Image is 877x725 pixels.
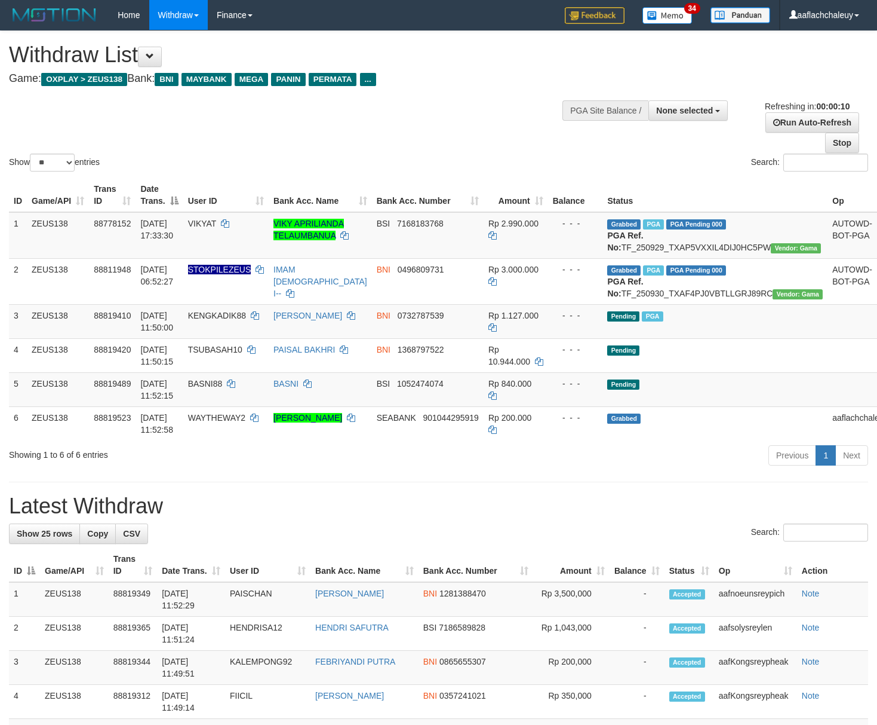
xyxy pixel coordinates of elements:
[273,413,342,423] a: [PERSON_NAME]
[825,133,859,153] a: Stop
[315,589,384,598] a: [PERSON_NAME]
[669,692,705,702] span: Accepted
[9,617,40,651] td: 2
[669,623,705,634] span: Accepted
[315,657,395,666] a: FEBRIYANDI PUTRA
[439,589,486,598] span: Copy 1281388470 to clipboard
[188,265,251,274] span: Nama rekening ada tanda titik/strip, harap diedit
[669,657,705,668] span: Accepted
[9,43,573,67] h1: Withdraw List
[607,311,639,322] span: Pending
[765,102,850,111] span: Refreshing in:
[553,310,598,322] div: - - -
[9,6,100,24] img: MOTION_logo.png
[9,73,573,85] h4: Game: Bank:
[115,524,148,544] a: CSV
[714,548,797,582] th: Op: activate to sort column ascending
[714,617,797,651] td: aafsolysreylen
[398,311,444,320] span: Copy 0732787539 to clipboard
[157,651,225,685] td: [DATE] 11:49:51
[27,406,89,440] td: ZEUS138
[315,623,389,632] a: HENDRI SAFUTRA
[89,178,136,212] th: Trans ID: activate to sort column ascending
[439,691,486,700] span: Copy 0357241021 to clipboard
[548,178,603,212] th: Balance
[140,265,173,286] span: [DATE] 06:52:27
[423,413,478,423] span: Copy 901044295919 to clipboard
[94,345,131,354] span: 88819420
[225,617,310,651] td: HENDRISA12
[9,212,27,259] td: 1
[40,582,109,617] td: ZEUS138
[751,524,868,542] label: Search:
[273,265,367,298] a: IMAM [DEMOGRAPHIC_DATA] I--
[607,414,641,424] span: Grabbed
[664,548,714,582] th: Status: activate to sort column ascending
[140,413,173,435] span: [DATE] 11:52:58
[607,345,639,356] span: Pending
[783,154,868,172] input: Search:
[9,258,27,304] td: 2
[157,685,225,719] td: [DATE] 11:49:14
[9,524,80,544] a: Show 25 rows
[273,311,342,320] a: [PERSON_NAME]
[642,7,693,24] img: Button%20Memo.svg
[157,548,225,582] th: Date Trans.: activate to sort column ascending
[27,258,89,304] td: ZEUS138
[79,524,116,544] a: Copy
[423,589,437,598] span: BNI
[656,106,713,115] span: None selected
[553,344,598,356] div: - - -
[553,218,598,230] div: - - -
[669,589,705,599] span: Accepted
[553,412,598,424] div: - - -
[714,582,797,617] td: aafnoeunsreypich
[271,73,305,86] span: PANIN
[109,651,157,685] td: 88819344
[835,445,868,466] a: Next
[533,651,610,685] td: Rp 200,000
[643,265,664,276] span: Marked by aafsreyleap
[188,413,245,423] span: WAYTHEWAY2
[710,7,770,23] img: panduan.png
[273,345,335,354] a: PAISAL BAKHRI
[643,219,664,230] span: Marked by aafchomsokheang
[488,413,531,423] span: Rp 200.000
[439,623,485,632] span: Copy 7186589828 to clipboard
[398,265,444,274] span: Copy 0496809731 to clipboard
[315,691,384,700] a: [PERSON_NAME]
[488,311,538,320] span: Rp 1.127.000
[157,582,225,617] td: [DATE] 11:52:29
[765,112,859,133] a: Run Auto-Refresh
[109,548,157,582] th: Trans ID: activate to sort column ascending
[607,219,641,230] span: Grabbed
[488,345,530,366] span: Rp 10.944.000
[533,685,610,719] td: Rp 350,000
[40,651,109,685] td: ZEUS138
[9,582,40,617] td: 1
[783,524,868,542] input: Search:
[751,154,868,172] label: Search:
[235,73,269,86] span: MEGA
[40,685,109,719] td: ZEUS138
[488,379,531,388] span: Rp 840.000
[377,379,390,388] span: BSI
[602,258,827,304] td: TF_250930_TXAF4PJ0VBTLLGRJ89RC
[309,73,357,86] span: PERMATA
[140,379,173,400] span: [DATE] 11:52:15
[771,243,821,253] span: Vendor URL: https://trx31.1velocity.biz
[109,685,157,719] td: 88819312
[273,219,344,240] a: VIKY APRILIANDA TELAUMBANUA
[87,529,108,539] span: Copy
[188,219,216,228] span: VIKYAT
[488,219,538,228] span: Rp 2.990.000
[140,345,173,366] span: [DATE] 11:50:15
[9,548,40,582] th: ID: activate to sort column descending
[27,178,89,212] th: Game/API: activate to sort column ascending
[27,338,89,372] td: ZEUS138
[714,651,797,685] td: aafKongsreypheak
[533,548,610,582] th: Amount: activate to sort column ascending
[610,617,664,651] td: -
[562,100,648,121] div: PGA Site Balance /
[188,345,242,354] span: TSUBASAH10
